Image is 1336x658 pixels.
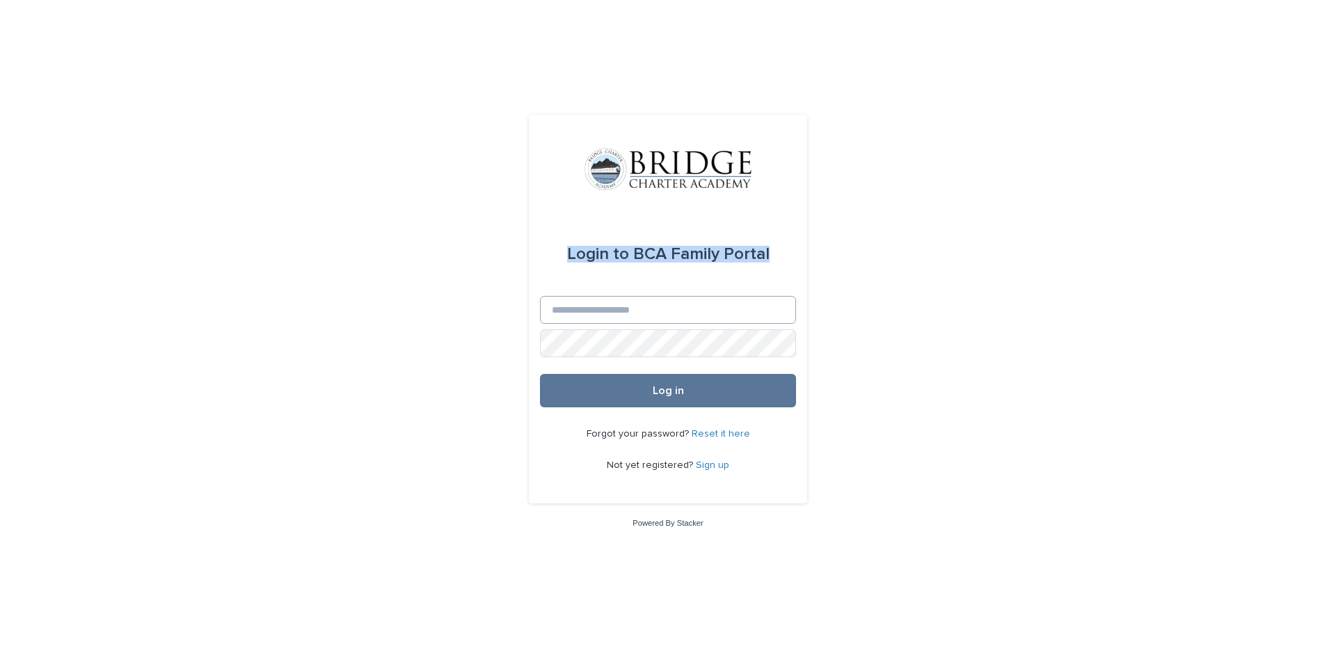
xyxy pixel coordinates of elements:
span: Forgot your password? [587,429,692,439]
span: Login to [567,246,629,263]
span: Not yet registered? [607,460,696,470]
span: Log in [653,385,684,396]
a: Powered By Stacker [633,519,703,527]
a: Sign up [696,460,729,470]
a: Reset it here [692,429,750,439]
button: Log in [540,374,796,407]
div: BCA Family Portal [567,235,770,274]
img: V1C1m3IdTEidaUdm9Hs0 [584,148,751,190]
